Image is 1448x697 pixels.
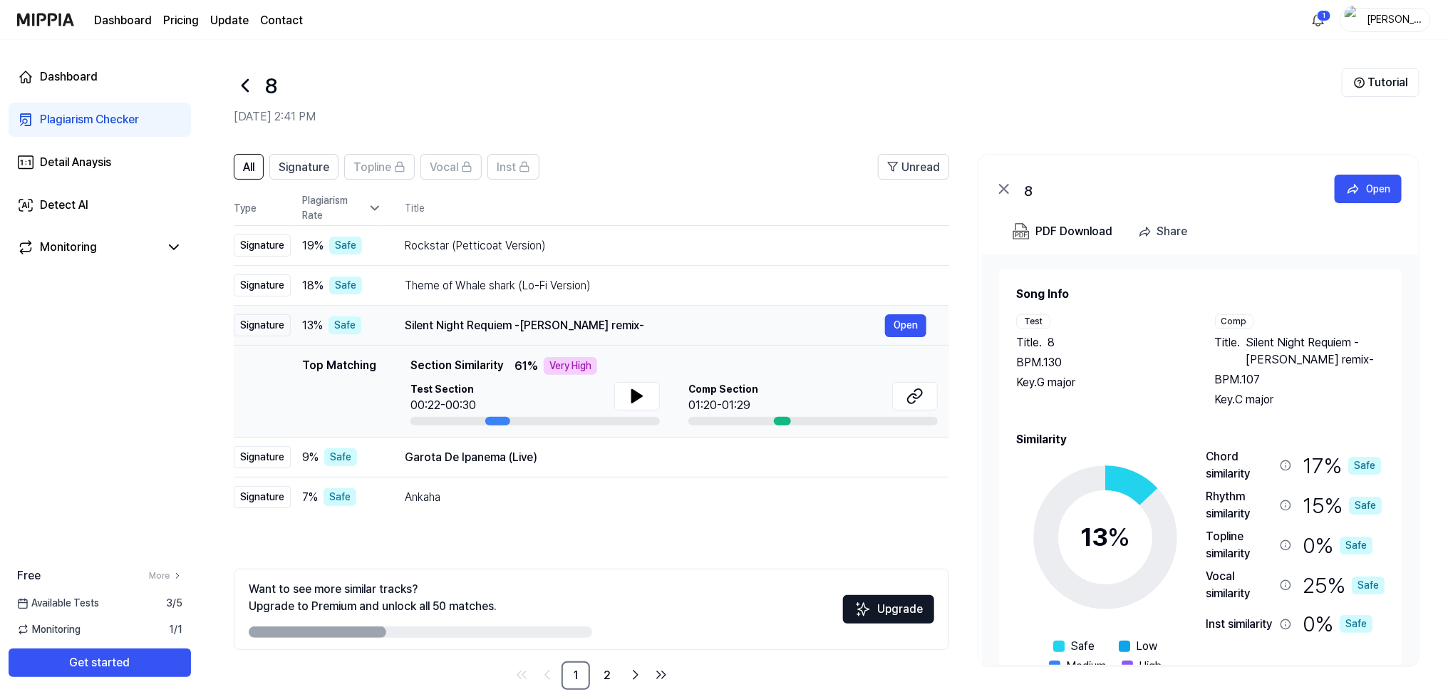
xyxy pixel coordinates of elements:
div: 25 % [1303,568,1385,602]
span: Signature [279,159,329,176]
div: Topline similarity [1206,528,1274,562]
a: More [149,569,182,582]
h2: [DATE] 2:41 PM [234,108,1342,125]
div: Silent Night Requiem -[PERSON_NAME] remix- [405,317,885,334]
button: Topline [344,154,415,180]
div: 01:20-01:29 [688,397,758,414]
div: Test [1016,314,1050,329]
h2: Similarity [1016,431,1385,448]
div: Monitoring [40,239,97,256]
span: Comp Section [688,382,758,397]
a: Go to previous page [536,664,559,686]
a: Monitoring [17,239,160,256]
span: 61 % [514,358,538,375]
span: 13 % [302,317,323,334]
div: Plagiarism Checker [40,111,139,128]
a: Update [210,12,249,29]
div: 0 % [1303,528,1372,562]
a: Dashboard [9,60,191,94]
h1: 8 [265,70,277,102]
a: Song InfoTestTitle.8BPM.130Key.G majorCompTitle.Silent Night Requiem -[PERSON_NAME] remix-BPM.107... [982,254,1419,665]
span: Unread [901,159,940,176]
button: Get started [9,649,191,677]
a: 2 [593,661,621,690]
img: profile [1345,6,1362,34]
div: Safe [1348,457,1381,475]
span: High [1139,658,1162,675]
div: Detect AI [40,197,88,214]
span: Test Section [410,382,476,397]
div: 15 % [1303,488,1382,522]
div: Signature [234,274,291,296]
div: 17 % [1303,448,1381,482]
span: 1 / 1 [169,622,182,637]
span: Low [1136,638,1157,655]
div: Signature [234,314,291,336]
button: Open [885,314,926,337]
span: Safe [1070,638,1095,655]
div: Want to see more similar tracks? Upgrade to Premium and unlock all 50 matches. [249,581,497,615]
span: 9 % [302,449,319,466]
a: SparklesUpgrade [843,607,934,621]
div: 13 [1080,518,1130,557]
a: Detect AI [9,188,191,222]
span: Vocal [430,159,458,176]
div: Rockstar (Petticoat Version) [405,237,926,254]
div: Share [1157,222,1187,241]
a: Go to next page [624,664,647,686]
a: Dashboard [94,12,152,29]
div: Safe [1352,577,1385,594]
span: Available Tests [17,596,99,611]
div: Chord similarity [1206,448,1274,482]
div: Theme of Whale shark (Lo-Fi Version) [405,277,926,294]
div: Safe [324,488,356,506]
div: Safe [1349,497,1382,515]
a: Plagiarism Checker [9,103,191,137]
span: Medium [1066,658,1106,675]
a: Pricing [163,12,199,29]
span: Title . [1215,334,1241,368]
div: Rhythm similarity [1206,488,1274,522]
th: Title [405,191,949,225]
span: Silent Night Requiem -[PERSON_NAME] remix- [1246,334,1385,368]
a: 1 [562,661,590,690]
div: Safe [1340,615,1372,633]
div: Garota De Ipanema (Live) [405,449,926,466]
span: Free [17,567,41,584]
button: Inst [487,154,539,180]
div: 1 [1317,10,1331,21]
span: 7 % [302,489,318,506]
div: PDF Download [1035,222,1112,241]
button: Unread [878,154,949,180]
span: 19 % [302,237,324,254]
span: 3 / 5 [166,596,182,611]
div: Signature [234,234,291,257]
div: Key. G major [1016,374,1186,391]
a: Contact [260,12,303,29]
div: Detail Anaysis [40,154,111,171]
div: Open [1366,181,1390,197]
span: All [243,159,254,176]
div: Vocal similarity [1206,568,1274,602]
span: % [1107,522,1130,552]
span: 18 % [302,277,324,294]
div: Safe [329,237,362,254]
a: Open [1335,175,1402,203]
span: Section Similarity [410,357,503,375]
div: Signature [234,446,291,468]
div: Ankaha [405,489,926,506]
div: Inst similarity [1206,616,1274,633]
div: [PERSON_NAME] [1366,11,1422,27]
span: 8 [1048,334,1055,351]
span: Topline [353,159,391,176]
div: Dashboard [40,68,98,86]
button: Signature [269,154,338,180]
div: BPM. 130 [1016,354,1186,371]
button: Share [1132,217,1199,246]
button: Vocal [420,154,482,180]
div: Signature [234,486,291,508]
span: Inst [497,159,516,176]
button: Tutorial [1342,68,1419,97]
h2: Song Info [1016,286,1385,303]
